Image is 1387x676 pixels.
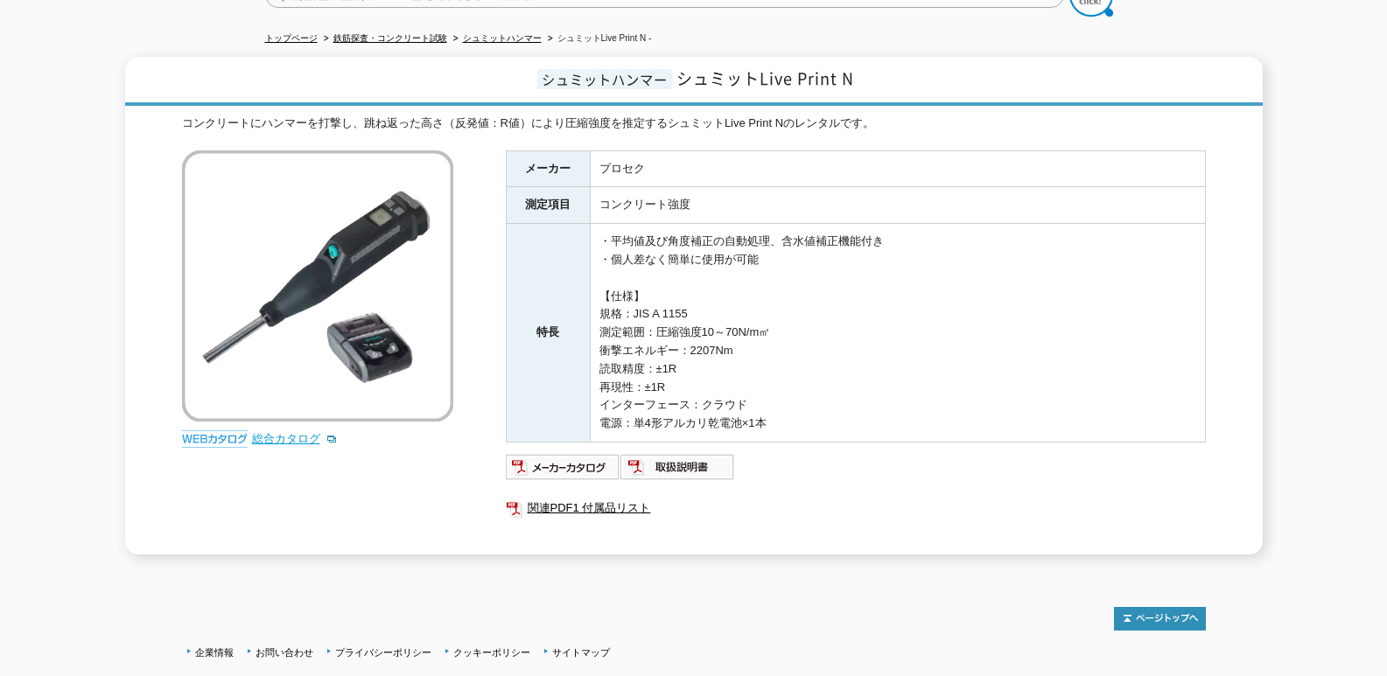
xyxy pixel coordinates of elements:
[333,33,447,43] a: 鉄筋探査・コンクリート試験
[453,647,530,658] a: クッキーポリシー
[506,224,590,443] th: 特長
[506,150,590,187] th: メーカー
[252,432,338,445] a: 総合カタログ
[256,647,313,658] a: お問い合わせ
[676,66,854,90] span: シュミットLive Print N
[506,464,620,477] a: メーカーカタログ
[335,647,431,658] a: プライバシーポリシー
[590,150,1205,187] td: プロセク
[552,647,610,658] a: サイトマップ
[195,647,234,658] a: 企業情報
[182,115,1206,133] div: コンクリートにハンマーを打撃し、跳ね返った高さ（反発値：R値）により圧縮強度を推定するシュミットLive Print Nのレンタルです。
[182,150,453,422] img: シュミットLive Print N -
[1114,607,1206,631] img: トップページへ
[537,69,672,89] span: シュミットハンマー
[544,30,652,48] li: シュミットLive Print N -
[463,33,542,43] a: シュミットハンマー
[620,453,735,481] img: 取扱説明書
[506,497,1206,519] a: 関連PDF1 付属品リスト
[620,464,735,477] a: 取扱説明書
[590,224,1205,443] td: ・平均値及び角度補正の自動処理、含水値補正機能付き ・個人差なく簡単に使用が可能 【仕様】 規格：JIS A 1155 測定範囲：圧縮強度10～70N/m㎡ 衝撃エネルギー：2207Nm 読取精...
[506,187,590,224] th: 測定項目
[182,430,248,448] img: webカタログ
[590,187,1205,224] td: コンクリート強度
[506,453,620,481] img: メーカーカタログ
[265,33,318,43] a: トップページ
